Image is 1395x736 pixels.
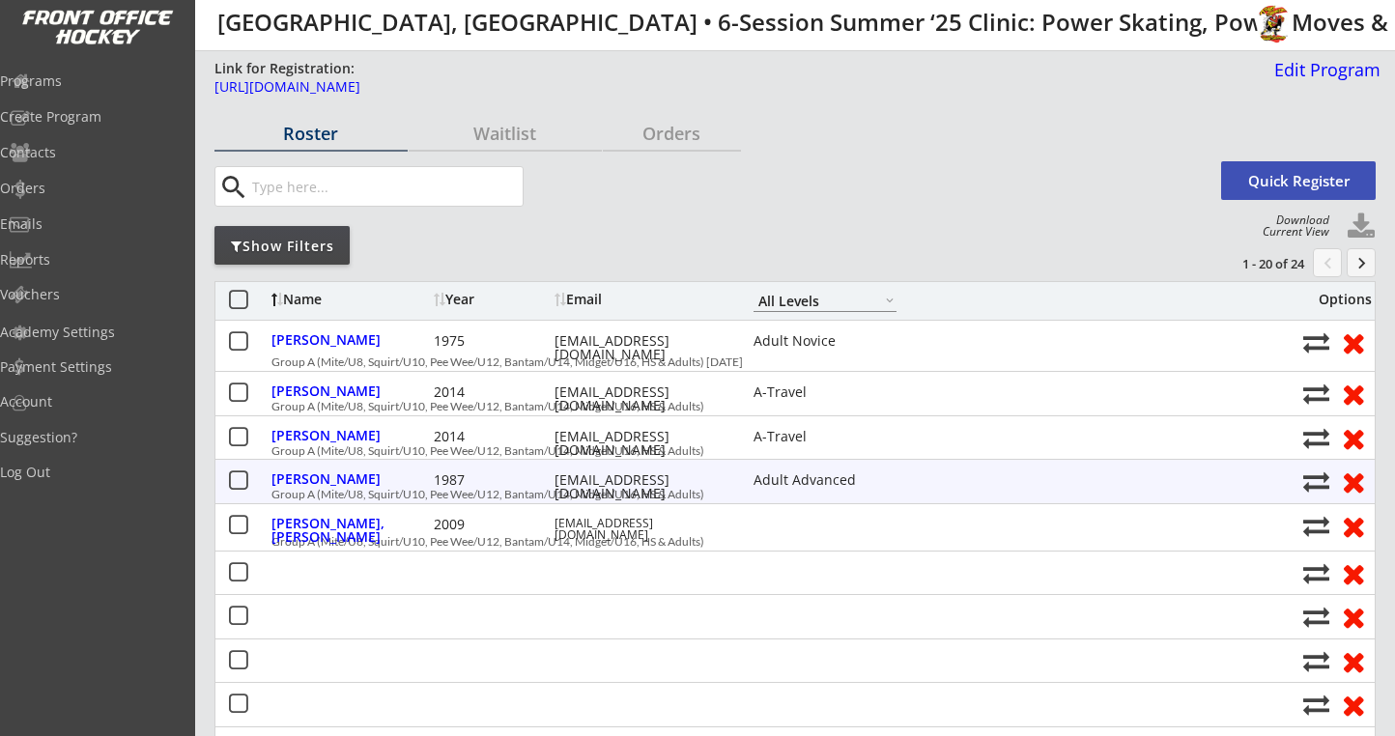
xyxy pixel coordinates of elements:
[754,385,897,399] div: A-Travel
[1335,423,1371,453] button: Remove from roster (no refund)
[1335,602,1371,632] button: Remove from roster (no refund)
[1204,255,1304,272] div: 1 - 20 of 24
[1303,468,1329,495] button: Move player
[1303,293,1372,306] div: Options
[214,80,1188,104] a: [URL][DOMAIN_NAME]
[248,167,523,206] input: Type here...
[1335,379,1371,409] button: Remove from roster (no refund)
[1313,248,1342,277] button: chevron_left
[214,125,408,142] div: Roster
[271,401,1293,412] div: Group A (Mite/U8, Squirt/U10, Pee Wee/U12, Bantam/U14, Midget/U16, HS & Adults)
[1335,327,1371,357] button: Remove from roster (no refund)
[434,430,550,443] div: 2014
[1303,513,1329,539] button: Move player
[434,385,550,399] div: 2014
[1253,214,1329,238] div: Download Current View
[271,384,429,398] div: [PERSON_NAME]
[434,334,550,348] div: 1975
[1347,212,1376,241] button: Click to download full roster. Your browser settings may try to block it, check your security set...
[754,473,897,487] div: Adult Advanced
[555,385,728,412] div: [EMAIL_ADDRESS][DOMAIN_NAME]
[754,334,897,348] div: Adult Novice
[1267,61,1381,95] a: Edit Program
[1303,648,1329,674] button: Move player
[214,59,357,78] div: Link for Registration:
[1347,248,1376,277] button: keyboard_arrow_right
[1303,560,1329,586] button: Move player
[1303,425,1329,451] button: Move player
[271,472,429,486] div: [PERSON_NAME]
[217,172,249,203] button: search
[214,237,350,256] div: Show Filters
[1303,329,1329,355] button: Move player
[214,80,1188,94] div: [URL][DOMAIN_NAME]
[271,429,429,442] div: [PERSON_NAME]
[1303,692,1329,718] button: Move player
[555,473,728,500] div: [EMAIL_ADDRESS][DOMAIN_NAME]
[1335,467,1371,496] button: Remove from roster (no refund)
[409,125,602,142] div: Waitlist
[1303,604,1329,630] button: Move player
[1303,381,1329,407] button: Move player
[603,125,741,142] div: Orders
[1335,646,1371,676] button: Remove from roster (no refund)
[1267,61,1381,78] div: Edit Program
[754,430,897,443] div: A-Travel
[1221,161,1376,200] button: Quick Register
[271,489,1293,500] div: Group A (Mite/U8, Squirt/U10, Pee Wee/U12, Bantam/U14, Midget/U16, HS & Adults)
[434,518,550,531] div: 2009
[271,293,429,306] div: Name
[555,518,728,541] div: [EMAIL_ADDRESS][DOMAIN_NAME]
[271,536,1293,548] div: Group A (Mite/U8, Squirt/U10, Pee Wee/U12, Bantam/U14, Midget/U16, HS & Adults)
[271,356,1293,368] div: Group A (Mite/U8, Squirt/U10, Pee Wee/U12, Bantam/U14, Midget/U16, HS & Adults) [DATE]
[1335,690,1371,720] button: Remove from roster (no refund)
[1335,511,1371,541] button: Remove from roster (no refund)
[555,293,728,306] div: Email
[271,333,429,347] div: [PERSON_NAME]
[1335,558,1371,588] button: Remove from roster (no refund)
[271,517,429,544] div: [PERSON_NAME], [PERSON_NAME]
[271,445,1293,457] div: Group A (Mite/U8, Squirt/U10, Pee Wee/U12, Bantam/U14, Midget/U16, HS & Adults)
[555,334,728,361] div: [EMAIL_ADDRESS][DOMAIN_NAME]
[434,293,550,306] div: Year
[555,430,728,457] div: [EMAIL_ADDRESS][DOMAIN_NAME]
[434,473,550,487] div: 1987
